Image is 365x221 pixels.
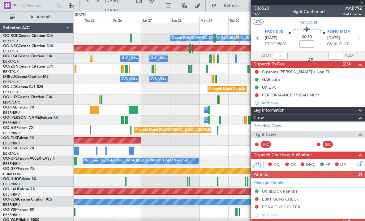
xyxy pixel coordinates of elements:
[3,177,36,181] a: OO-HHOFalcon 8X
[334,142,348,147] div: - -
[253,114,264,122] span: Crew
[3,75,15,79] span: D-IBLU
[291,8,325,15] div: Flight Confirmed
[3,157,54,161] a: OO-GPEFalcon 900EX EASy II
[3,161,20,166] a: EBBR/BRU
[3,141,20,146] a: EBBR/BRU
[3,85,43,89] a: OO-JIDCessna CJ1 525
[3,106,17,109] span: OO-FAE
[3,39,19,43] a: EBKT/KJK
[3,116,58,120] a: OO-[PERSON_NAME]Falcon 7X
[327,29,350,35] span: EGNV MME
[3,34,19,38] span: OO-ROK
[262,92,319,98] div: PERFORMANCE **READ ME**
[83,17,112,23] div: Thu 25
[3,90,19,95] a: EBKT/KJK
[273,162,280,168] span: CC,
[262,77,280,82] div: GAR auto
[3,106,34,109] a: OO-FAEFalcon 7X
[261,141,271,148] div: PIC
[323,141,333,148] div: SIC
[3,44,53,48] a: OO-NSGCessna Citation CJ4
[3,182,20,187] a: EBBR/BRU
[254,123,281,129] a: Schedule Crew
[3,126,16,130] span: OO-AIE
[122,74,237,84] div: A/C Unavailable [GEOGRAPHIC_DATA] ([GEOGRAPHIC_DATA] National)
[253,61,285,68] span: Dispatch To-Dos
[3,213,20,217] a: EBBR/BRU
[253,19,264,24] button: UTC
[3,69,19,74] a: EBKT/KJK
[261,53,271,59] span: ATOT
[172,33,255,43] div: Owner [GEOGRAPHIC_DATA]-[GEOGRAPHIC_DATA]
[7,12,67,22] button: All Aircraft
[339,41,349,47] span: ELDT
[3,147,17,150] span: OO-FSX
[3,167,35,171] a: OO-GPPFalcon 7X
[302,34,312,40] span: 00:50
[253,152,312,159] span: Dispatch Checks and Weather
[3,110,20,115] a: EBBR/BRU
[112,17,141,23] div: Fri 26
[141,17,170,23] div: Sat 27
[254,5,269,11] span: 536520
[3,116,41,120] span: OO-[PERSON_NAME]
[151,74,250,84] div: A/C Unavailable [GEOGRAPHIC_DATA]-[GEOGRAPHIC_DATA]
[265,41,275,47] span: ETOT
[262,85,276,90] div: UK ETA
[199,17,228,23] div: Mon 29
[206,115,248,125] div: Owner Melsbroek Air Base
[3,136,34,140] a: OO-ELKFalcon 8X
[325,162,330,168] span: FP
[327,35,340,41] span: [DATE]
[206,105,248,114] div: Owner Melsbroek Air Base
[265,35,277,41] span: [DATE]
[261,100,362,105] div: Add new
[343,61,352,67] span: (2/4)
[19,1,54,10] input: Trip Number
[3,34,53,38] a: OO-ROKCessna Citation CJ4
[3,65,53,69] a: OO-ZUNCessna Citation CJ4
[3,202,20,207] a: EBBR/BRU
[3,95,52,99] a: OO-LUXCessna Citation CJ4
[3,121,20,125] a: EBBR/BRU
[306,162,315,168] span: DFC,
[340,162,346,168] span: DP
[273,142,286,147] div: - -
[345,53,355,59] span: ALDT
[3,126,33,130] a: OO-AIEFalcon 7X
[84,156,188,166] div: No Crew [GEOGRAPHIC_DATA] ([GEOGRAPHIC_DATA] National)
[3,136,17,140] span: OO-ELK
[253,107,285,114] span: Leg Information
[3,85,16,89] span: OO-JID
[209,85,281,94] div: Planned Maint Kortrijk-[GEOGRAPHIC_DATA]
[218,3,244,8] span: Refresh
[265,29,284,35] span: EBKT KJK
[343,11,362,17] span: Pref Charter
[3,80,19,84] a: EBKT/KJK
[3,59,19,64] a: EBKT/KJK
[254,11,269,17] span: 1/2
[3,65,19,69] span: OO-ZUN
[228,17,257,23] div: Tue 30
[92,54,164,63] div: Planned Maint Kortrijk-[GEOGRAPHIC_DATA]
[135,126,233,135] div: Planned Maint [GEOGRAPHIC_DATA] ([GEOGRAPHIC_DATA])
[3,208,17,212] span: OO-VSF
[3,172,22,176] a: UUMO/OSF
[151,54,177,63] div: A/C Unavailable
[3,131,20,135] a: EBBR/BRU
[3,95,18,99] span: OO-LUX
[75,12,86,18] div: [DATE]
[3,198,18,201] span: OO-SLM
[3,188,35,191] a: OO-LAHFalcon 7X
[3,75,49,79] a: D-IBLUCessna Citation M2
[3,198,52,201] a: OO-SLMCessna Citation XLS
[3,188,18,191] span: OO-LAH
[3,177,19,181] span: OO-HHO
[253,131,276,138] span: Flight Crew
[3,208,34,212] a: OO-VSFFalcon 8X
[3,147,34,150] a: OO-FSXFalcon 7X
[327,41,337,47] span: 06:10
[209,1,246,11] button: Refresh
[299,20,317,26] span: OO-ZUN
